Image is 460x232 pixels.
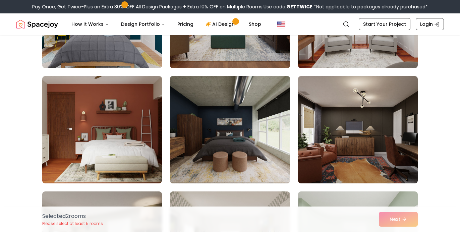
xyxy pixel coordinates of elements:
a: Login [416,18,444,30]
p: Please select at least 5 rooms [42,221,103,226]
img: Room room-15 [298,76,418,183]
a: Start Your Project [359,18,410,30]
div: Pay Once, Get Twice-Plus an Extra 30% OFF All Design Packages + Extra 10% OFF on Multiple Rooms. [32,3,428,10]
span: Use code: [264,3,312,10]
nav: Global [16,13,444,35]
img: United States [277,20,285,28]
nav: Main [66,17,267,31]
a: AI Design [200,17,242,31]
p: Selected 2 room s [42,212,103,220]
b: GETTWICE [286,3,312,10]
button: Design Portfolio [116,17,171,31]
a: Spacejoy [16,17,58,31]
a: Shop [243,17,267,31]
button: How It Works [66,17,114,31]
img: Spacejoy Logo [16,17,58,31]
a: Pricing [172,17,199,31]
img: Room room-13 [42,76,162,183]
span: *Not applicable to packages already purchased* [312,3,428,10]
img: Room room-14 [167,73,293,186]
